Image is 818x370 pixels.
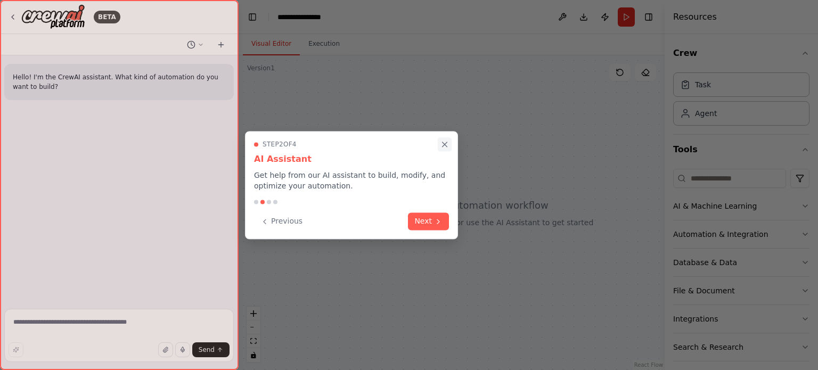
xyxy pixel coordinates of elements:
span: Step 2 of 4 [263,140,297,149]
h3: AI Assistant [254,153,449,166]
button: Close walkthrough [438,137,452,151]
button: Next [408,212,449,230]
button: Previous [254,212,309,230]
p: Get help from our AI assistant to build, modify, and optimize your automation. [254,170,449,191]
button: Hide left sidebar [245,10,260,24]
